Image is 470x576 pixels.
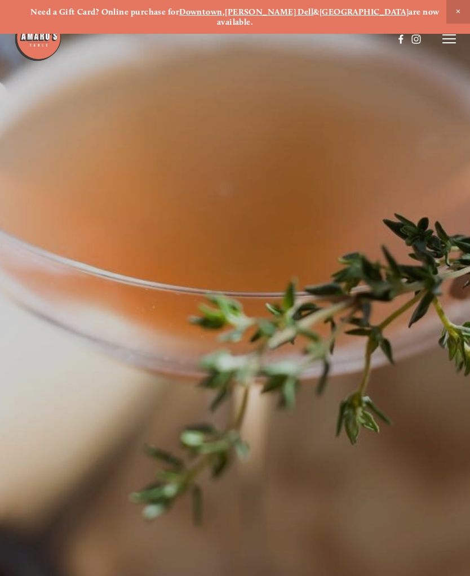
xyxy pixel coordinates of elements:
[30,7,179,17] strong: Need a Gift Card? Online purchase for
[14,14,62,62] img: Amaro's Table
[179,7,223,17] a: Downtown
[225,7,313,17] a: [PERSON_NAME] Dell
[217,7,441,27] strong: are now available.
[223,7,225,17] strong: ,
[320,7,409,17] a: [GEOGRAPHIC_DATA]
[313,7,319,17] strong: &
